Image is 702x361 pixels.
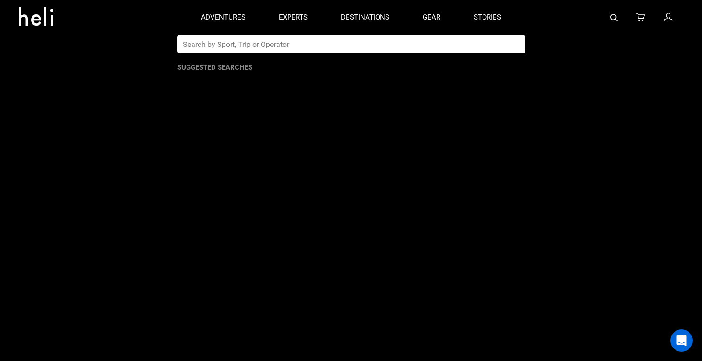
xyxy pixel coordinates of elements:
[177,63,525,72] p: Suggested Searches
[670,329,693,352] div: Open Intercom Messenger
[201,13,245,22] p: adventures
[177,35,506,53] input: Search by Sport, Trip or Operator
[341,13,389,22] p: destinations
[610,14,618,21] img: search-bar-icon.svg
[279,13,308,22] p: experts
